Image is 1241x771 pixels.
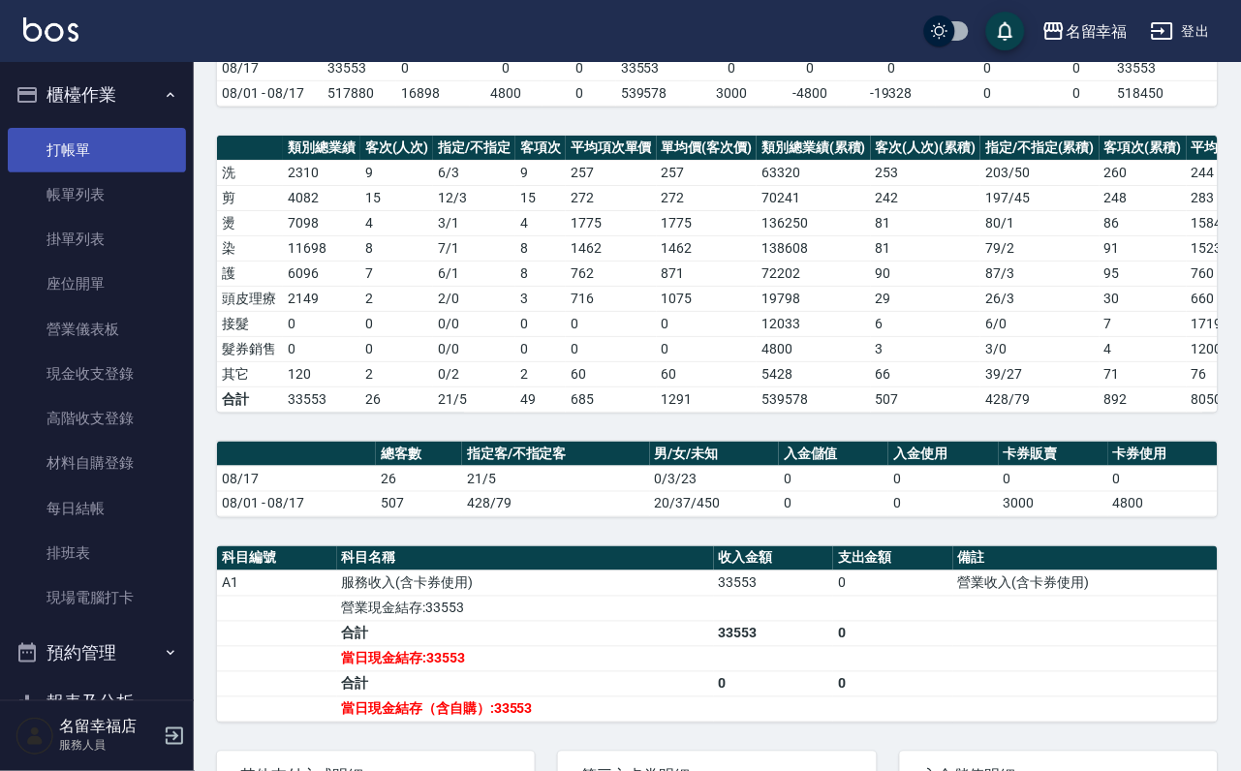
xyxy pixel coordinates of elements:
[515,261,566,286] td: 8
[871,311,981,336] td: 6
[360,160,434,185] td: 9
[566,386,657,412] td: 685
[360,136,434,161] th: 客次(人次)
[999,491,1108,516] td: 3000
[543,80,616,106] td: 0
[217,546,337,571] th: 科目編號
[980,136,1100,161] th: 指定/不指定(累積)
[757,286,871,311] td: 19798
[757,235,871,261] td: 138608
[757,136,871,161] th: 類別總業績(累積)
[566,185,657,210] td: 272
[337,571,714,596] td: 服務收入(含卡券使用)
[1108,491,1218,516] td: 4800
[8,352,186,396] a: 現金收支登錄
[871,261,981,286] td: 90
[690,80,774,106] td: 3000
[515,185,566,210] td: 15
[462,466,650,491] td: 21/5
[283,336,360,361] td: 0
[953,546,1218,571] th: 備註
[1100,286,1187,311] td: 30
[657,386,758,412] td: 1291
[774,80,848,106] td: -4800
[757,210,871,235] td: 136250
[657,286,758,311] td: 1075
[999,442,1108,467] th: 卡券販賣
[515,235,566,261] td: 8
[515,336,566,361] td: 0
[217,185,283,210] td: 剪
[1040,55,1114,80] td: 0
[283,286,360,311] td: 2149
[360,286,434,311] td: 2
[714,671,834,696] td: 0
[871,361,981,386] td: 66
[1100,136,1187,161] th: 客項次(累積)
[515,361,566,386] td: 2
[986,12,1025,50] button: save
[566,361,657,386] td: 60
[376,466,462,491] td: 26
[757,185,871,210] td: 70241
[566,210,657,235] td: 1775
[8,628,186,678] button: 預約管理
[888,491,998,516] td: 0
[337,596,714,621] td: 營業現金結存:33553
[217,491,376,516] td: 08/01 - 08/17
[657,185,758,210] td: 272
[433,136,515,161] th: 指定/不指定
[1143,14,1218,49] button: 登出
[8,262,186,306] a: 座位開單
[8,217,186,262] a: 掛單列表
[779,491,888,516] td: 0
[690,55,774,80] td: 0
[396,55,470,80] td: 0
[657,210,758,235] td: 1775
[566,286,657,311] td: 716
[980,361,1100,386] td: 39 / 27
[566,235,657,261] td: 1462
[433,386,515,412] td: 21/5
[433,160,515,185] td: 6 / 3
[360,261,434,286] td: 7
[217,160,283,185] td: 洗
[566,136,657,161] th: 平均項次單價
[1066,19,1128,44] div: 名留幸福
[8,128,186,172] a: 打帳單
[779,442,888,467] th: 入金儲值
[657,160,758,185] td: 257
[462,442,650,467] th: 指定客/不指定客
[360,210,434,235] td: 4
[871,336,981,361] td: 3
[217,286,283,311] td: 頭皮理療
[8,172,186,217] a: 帳單列表
[337,646,714,671] td: 當日現金結存:33553
[847,55,936,80] td: 0
[433,336,515,361] td: 0 / 0
[217,80,324,106] td: 08/01 - 08/17
[871,210,981,235] td: 81
[714,546,834,571] th: 收入金額
[217,361,283,386] td: 其它
[8,441,186,485] a: 材料自購登錄
[217,235,283,261] td: 染
[376,491,462,516] td: 507
[396,80,470,106] td: 16898
[1040,80,1114,106] td: 0
[360,235,434,261] td: 8
[833,621,953,646] td: 0
[283,311,360,336] td: 0
[324,80,397,106] td: 517880
[871,235,981,261] td: 81
[515,210,566,235] td: 4
[714,571,834,596] td: 33553
[616,80,690,106] td: 539578
[217,336,283,361] td: 髮券銷售
[566,160,657,185] td: 257
[980,311,1100,336] td: 6 / 0
[936,80,1040,106] td: 0
[59,737,158,755] p: 服務人員
[8,531,186,575] a: 排班表
[360,336,434,361] td: 0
